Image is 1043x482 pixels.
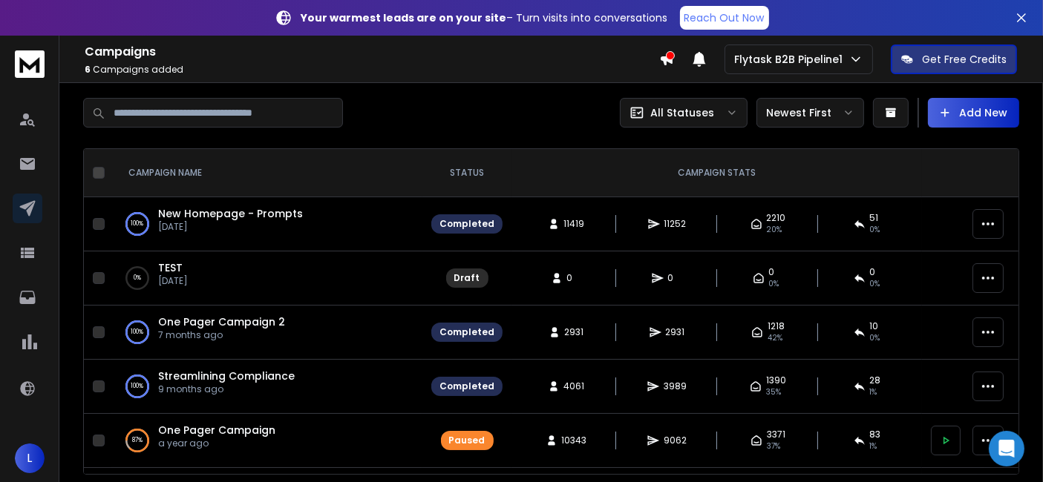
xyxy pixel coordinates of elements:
[158,383,295,395] p: 9 months ago
[564,380,585,392] span: 4061
[767,224,782,236] span: 20 %
[870,374,881,386] span: 28
[650,105,714,120] p: All Statuses
[562,435,587,446] span: 10343
[766,386,781,398] span: 35 %
[301,10,507,25] strong: Your warmest leads are on your site
[870,266,876,278] span: 0
[928,98,1019,128] button: Add New
[85,63,91,76] span: 6
[158,314,285,329] a: One Pager Campaign 2
[111,197,422,251] td: 100%New Homepage - Prompts[DATE]
[680,6,769,30] a: Reach Out Now
[111,149,422,197] th: CAMPAIGN NAME
[756,98,864,128] button: Newest First
[454,272,480,284] div: Draft
[111,306,422,360] td: 100%One Pager Campaign 27 months ago
[768,320,785,332] span: 1218
[439,326,494,338] div: Completed
[449,435,485,446] div: Paused
[767,212,786,224] span: 2210
[684,10,765,25] p: Reach Out Now
[870,440,877,452] span: 1 %
[870,429,881,440] span: 83
[922,52,1007,67] p: Get Free Credits
[766,374,786,386] span: 1390
[158,260,183,275] a: TEST
[134,271,141,285] p: 0 %
[158,423,275,438] a: One Pager Campaign
[768,332,782,344] span: 42 %
[301,10,668,25] p: – Turn visits into conversations
[131,379,144,394] p: 100 %
[891,44,1017,74] button: Get Free Credits
[111,360,422,414] td: 100%Streamlining Compliance9 months ago
[15,443,45,473] button: L
[664,380,687,392] span: 3989
[870,332,880,344] span: 0 %
[870,320,879,332] span: 10
[111,414,422,468] td: 87%One Pager Campaigna year ago
[158,329,285,341] p: 7 months ago
[666,326,685,338] span: 2931
[111,251,422,306] td: 0%TEST[DATE]
[767,440,780,452] span: 37 %
[15,50,45,78] img: logo
[158,438,275,449] p: a year ago
[564,218,585,230] span: 11419
[439,218,494,230] div: Completed
[664,218,687,230] span: 11252
[131,325,144,340] p: 100 %
[158,369,295,383] a: Streamlining Compliance
[769,278,779,290] span: 0%
[567,272,582,284] span: 0
[158,206,303,221] a: New Homepage - Prompts
[511,149,922,197] th: CAMPAIGN STATS
[158,221,303,233] p: [DATE]
[668,272,683,284] span: 0
[870,224,880,236] span: 0 %
[85,43,659,61] h1: Campaigns
[664,435,687,446] span: 9062
[769,266,775,278] span: 0
[870,278,880,290] span: 0%
[565,326,584,338] span: 2931
[767,429,785,440] span: 3371
[870,386,877,398] span: 1 %
[85,64,659,76] p: Campaigns added
[422,149,511,197] th: STATUS
[158,275,188,287] p: [DATE]
[734,52,849,67] p: Flytask B2B Pipeline1
[132,433,143,448] p: 87 %
[989,431,1024,466] div: Open Intercom Messenger
[131,217,144,231] p: 100 %
[439,380,494,392] div: Completed
[870,212,879,224] span: 51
